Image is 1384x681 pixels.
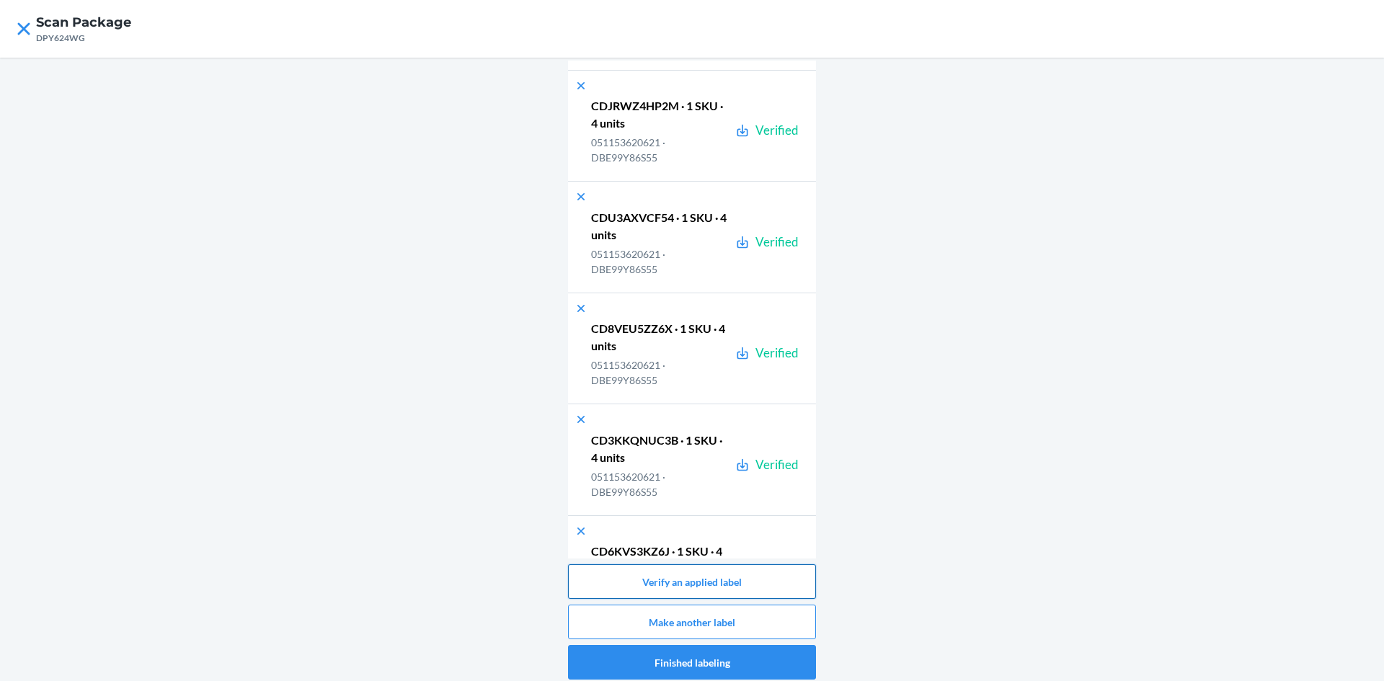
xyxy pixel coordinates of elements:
[36,32,131,45] div: DPY624WG
[591,357,729,388] p: 051153620621 · DBE99Y86S55
[755,455,799,474] div: Verified
[591,209,729,244] p: CDU3AXVCF54 · 1 SKU · 4 units
[755,344,799,362] div: Verified
[36,13,131,32] h4: Scan Package
[568,645,816,680] button: Finished labeling
[591,320,729,355] p: CD8VEU5ZZ6X · 1 SKU · 4 units
[568,605,816,639] button: Make another label
[591,97,729,132] p: CDJRWZ4HP2M · 1 SKU · 4 units
[755,121,799,140] div: Verified
[755,233,799,252] div: Verified
[591,246,729,277] p: 051153620621 · DBE99Y86S55
[591,432,729,466] p: CD3KKQNUC3B · 1 SKU · 4 units
[591,469,729,499] p: 051153620621 · DBE99Y86S55
[591,135,729,165] p: 051153620621 · DBE99Y86S55
[568,564,816,599] button: Verify an applied label
[591,543,729,577] p: CD6KVS3KZ6J · 1 SKU · 4 units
